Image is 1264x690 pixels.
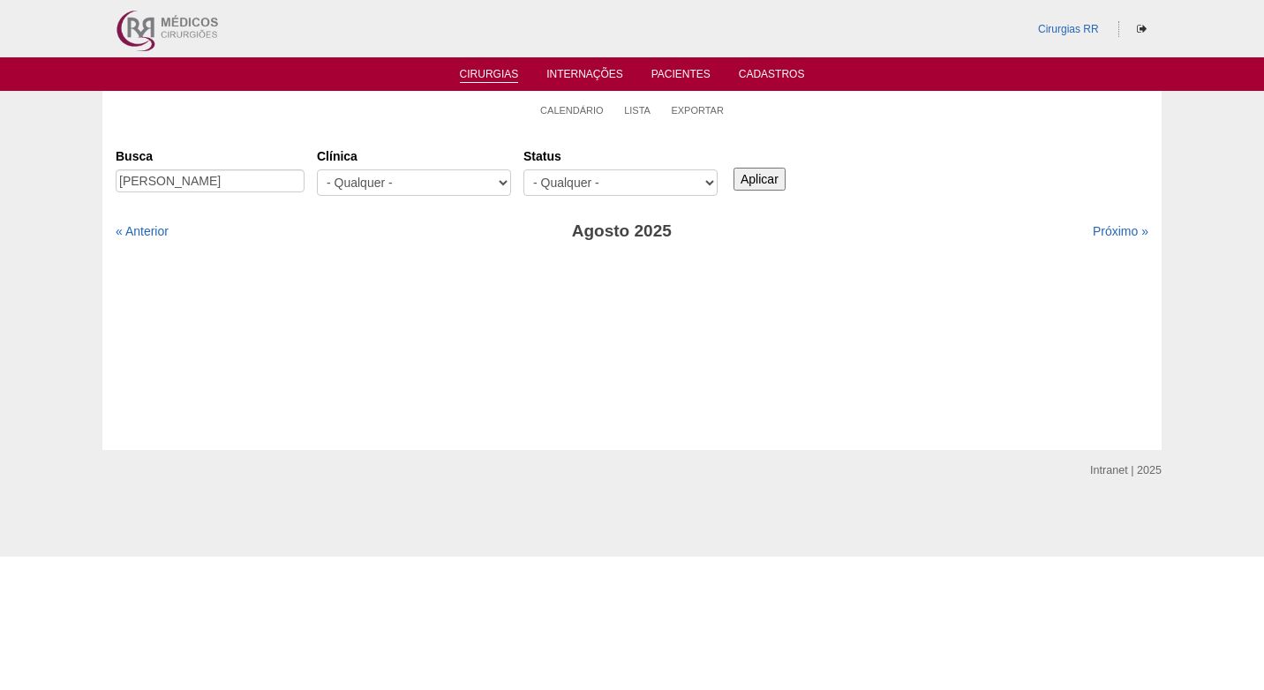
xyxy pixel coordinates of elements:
a: Calendário [540,104,604,116]
label: Busca [116,147,305,165]
label: Clínica [317,147,511,165]
a: Cirurgias RR [1038,23,1099,35]
div: Intranet | 2025 [1090,461,1162,479]
a: « Anterior [116,224,169,238]
h3: Agosto 2025 [364,219,880,244]
a: Lista [624,104,651,116]
a: Internações [546,68,623,86]
label: Status [523,147,718,165]
a: Cirurgias [460,68,519,83]
a: Pacientes [651,68,711,86]
a: Exportar [671,104,724,116]
a: Cadastros [739,68,805,86]
a: Próximo » [1093,224,1148,238]
i: Sair [1137,24,1147,34]
input: Aplicar [734,168,786,191]
input: Digite os termos que você deseja procurar. [116,169,305,192]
